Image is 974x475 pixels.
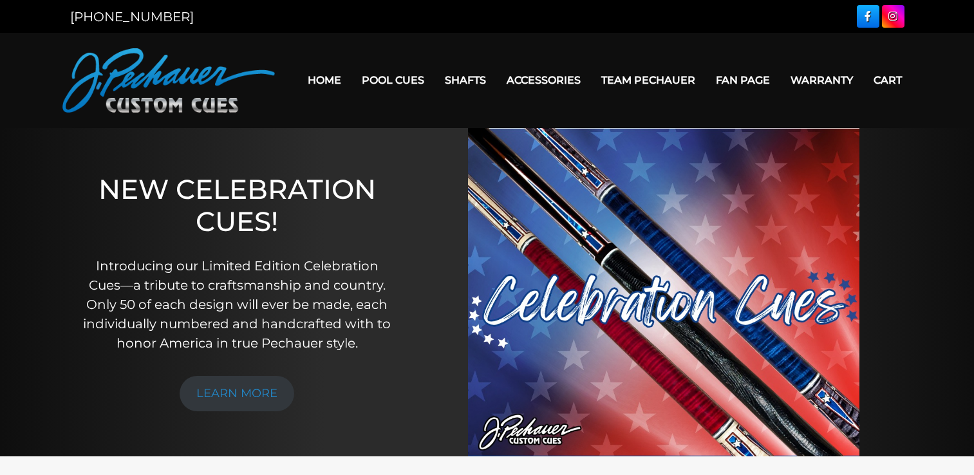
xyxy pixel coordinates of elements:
p: Introducing our Limited Edition Celebration Cues—a tribute to craftsmanship and country. Only 50 ... [79,256,395,353]
a: LEARN MORE [180,376,294,411]
a: Team Pechauer [591,64,706,97]
a: Home [297,64,351,97]
img: Pechauer Custom Cues [62,48,275,113]
a: Shafts [435,64,496,97]
a: Pool Cues [351,64,435,97]
a: Cart [863,64,912,97]
h1: NEW CELEBRATION CUES! [79,173,395,238]
a: Accessories [496,64,591,97]
a: Fan Page [706,64,780,97]
a: Warranty [780,64,863,97]
a: [PHONE_NUMBER] [70,9,194,24]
